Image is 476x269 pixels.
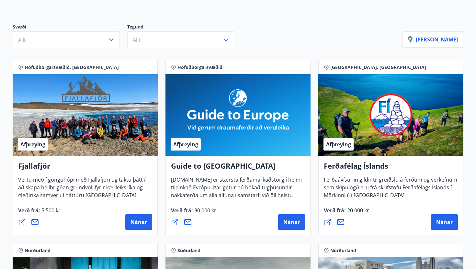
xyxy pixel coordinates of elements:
span: Höfuðborgarsvæðið [177,64,222,71]
span: [DOMAIN_NAME] er stærsta ferðamarkaðstorg í heimi tileinkað Evrópu. Þar getur þú bókað tugþúsundi... [171,176,302,219]
span: Afþreying [173,141,198,148]
h4: Ferðafélag Íslands [324,161,458,176]
button: Allt [13,31,119,48]
span: Norðurland [330,247,356,254]
span: Nánar [436,219,453,226]
button: Nánar [278,214,305,230]
button: [PERSON_NAME] [402,31,463,48]
span: Norðurland [25,247,51,254]
span: Ferðaávísunin gildir til greiðslu á ferðum og verkefnum sem skipulögð eru frá skrifstofu Ferðafél... [324,176,457,204]
span: Verð frá : [18,207,62,219]
span: 20.000 kr. [346,207,370,214]
span: Nánar [130,219,147,226]
span: Afþreying [20,141,45,148]
button: Nánar [125,214,152,230]
p: [PERSON_NAME] [408,36,458,43]
span: Suðurland [177,247,200,254]
h4: Fjallafjör [18,161,152,176]
span: [GEOGRAPHIC_DATA], [GEOGRAPHIC_DATA] [330,64,426,71]
span: Nánar [283,219,300,226]
span: Verð frá : [171,207,218,219]
button: Nánar [431,214,458,230]
span: Höfuðborgarsvæðið, [GEOGRAPHIC_DATA] [25,64,119,71]
span: Vertu með í gönguhópi með Fjallafjöri og taktu þátt í að skapa heilbrigðan grundvöll fyrir kærlei... [18,176,145,204]
h4: Guide to [GEOGRAPHIC_DATA] [171,161,305,176]
span: Verð frá : [324,207,370,219]
span: Allt [133,36,141,43]
span: Allt [18,36,26,43]
p: Tegund [127,24,242,31]
p: Svæði [13,24,127,31]
span: Afþreying [326,141,351,148]
span: 30.000 kr. [193,207,218,214]
button: Allt [127,31,234,48]
span: 5.500 kr. [40,207,62,214]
